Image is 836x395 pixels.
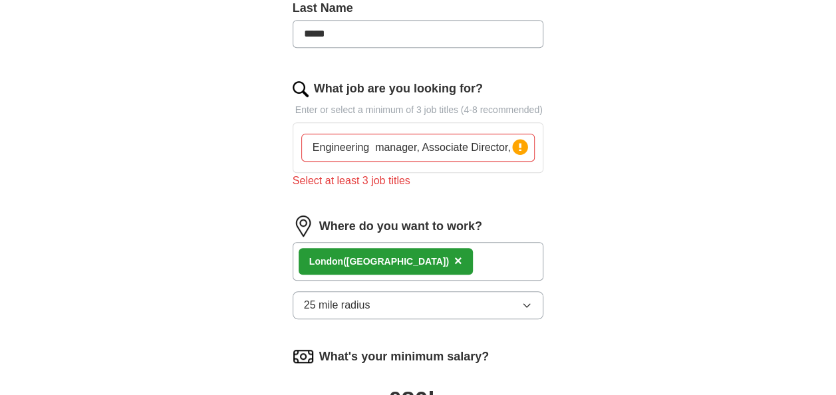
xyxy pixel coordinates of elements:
[293,103,544,117] p: Enter or select a minimum of 3 job titles (4-8 recommended)
[293,173,544,189] div: Select at least 3 job titles
[304,297,370,313] span: 25 mile radius
[293,346,314,367] img: salary.png
[314,80,483,98] label: What job are you looking for?
[309,256,327,267] strong: Lon
[293,215,314,237] img: location.png
[293,291,544,319] button: 25 mile radius
[454,251,462,271] button: ×
[293,81,309,97] img: search.png
[319,217,482,235] label: Where do you want to work?
[319,348,489,366] label: What's your minimum salary?
[309,255,449,269] div: don
[301,134,535,162] input: Type a job title and press enter
[454,253,462,268] span: ×
[343,256,449,267] span: ([GEOGRAPHIC_DATA])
